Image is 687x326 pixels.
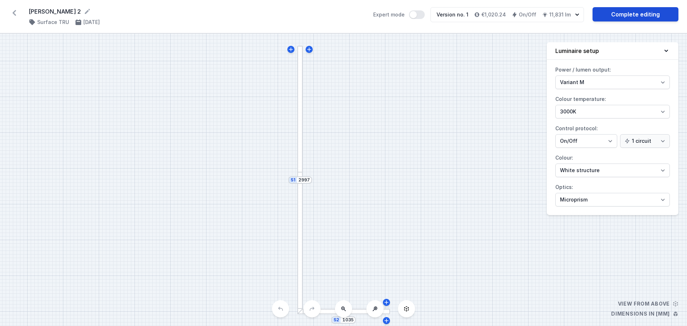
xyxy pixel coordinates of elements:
[430,7,584,22] button: Version no. 1€1,020.24On/Off11,831 lm
[555,193,670,206] select: Optics:
[298,177,310,183] input: Dimension [mm]
[373,10,425,19] label: Expert mode
[555,134,617,148] select: Control protocol:
[342,317,354,323] input: Dimension [mm]
[555,105,670,118] select: Colour temperature:
[37,19,69,26] h4: Surface TRU
[84,8,91,15] button: Rename project
[481,11,506,18] h4: €1,020.24
[620,134,670,148] select: Control protocol:
[555,93,670,118] label: Colour temperature:
[555,164,670,177] select: Colour:
[549,11,571,18] h4: 11,831 lm
[437,11,468,18] div: Version no. 1
[555,152,670,177] label: Colour:
[555,64,670,89] label: Power / lumen output:
[555,123,670,148] label: Control protocol:
[83,19,100,26] h4: [DATE]
[547,42,678,60] button: Luminaire setup
[593,7,678,21] a: Complete editing
[555,76,670,89] select: Power / lumen output:
[409,10,425,19] button: Expert mode
[555,47,599,55] h4: Luminaire setup
[555,181,670,206] label: Optics:
[29,7,365,16] form: [PERSON_NAME] 2
[519,11,536,18] h4: On/Off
